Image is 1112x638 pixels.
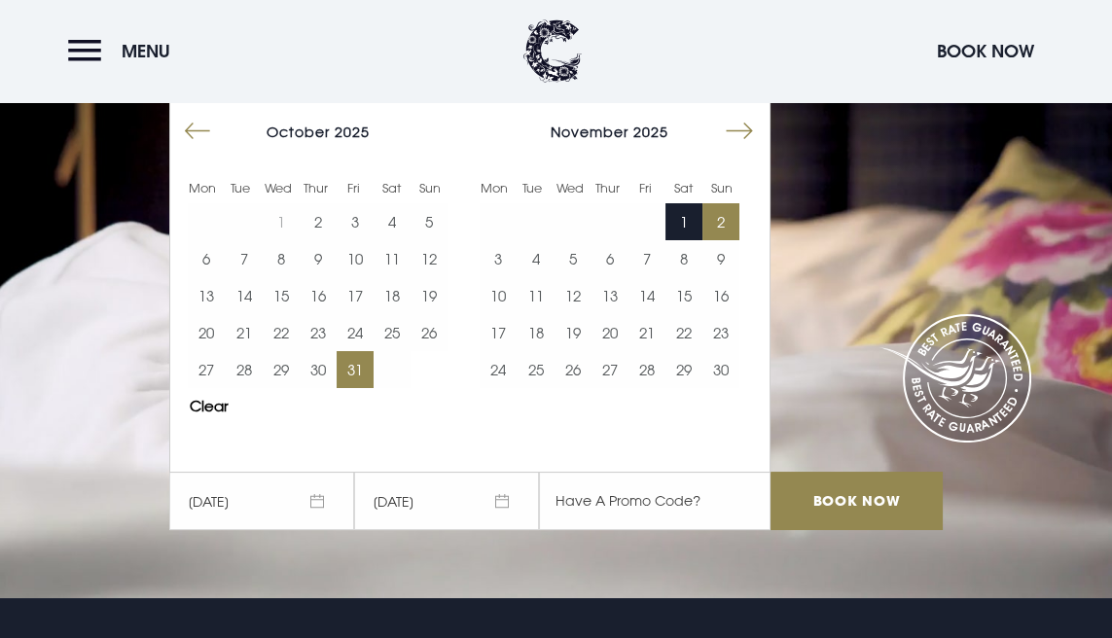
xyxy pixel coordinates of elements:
[665,351,702,388] td: Choose Saturday, November 29, 2025 as your end date.
[702,351,739,388] button: 30
[188,314,225,351] button: 20
[188,277,225,314] button: 13
[267,124,330,140] span: October
[263,240,300,277] td: Choose Wednesday, October 8, 2025 as your end date.
[927,30,1044,72] button: Book Now
[374,314,411,351] button: 25
[628,240,665,277] td: Choose Friday, November 7, 2025 as your end date.
[628,351,665,388] button: 28
[169,472,354,530] span: [DATE]
[300,351,337,388] button: 30
[374,203,411,240] td: Choose Saturday, October 4, 2025 as your end date.
[263,277,300,314] button: 15
[665,203,702,240] button: 1
[702,203,739,240] td: Choose Sunday, November 2, 2025 as your end date.
[592,314,628,351] td: Choose Thursday, November 20, 2025 as your end date.
[517,277,554,314] td: Choose Tuesday, November 11, 2025 as your end date.
[374,240,411,277] button: 11
[188,277,225,314] td: Choose Monday, October 13, 2025 as your end date.
[555,351,592,388] td: Choose Wednesday, November 26, 2025 as your end date.
[374,240,411,277] td: Choose Saturday, October 11, 2025 as your end date.
[225,277,262,314] td: Choose Tuesday, October 14, 2025 as your end date.
[721,113,758,150] button: Move forward to switch to the next month.
[592,351,628,388] button: 27
[628,314,665,351] td: Choose Friday, November 21, 2025 as your end date.
[665,240,702,277] td: Choose Saturday, November 8, 2025 as your end date.
[188,240,225,277] td: Choose Monday, October 6, 2025 as your end date.
[68,30,180,72] button: Menu
[411,240,448,277] td: Choose Sunday, October 12, 2025 as your end date.
[628,240,665,277] button: 7
[702,240,739,277] td: Choose Sunday, November 9, 2025 as your end date.
[555,277,592,314] button: 12
[517,277,554,314] button: 11
[665,277,702,314] button: 15
[592,314,628,351] button: 20
[300,277,337,314] td: Choose Thursday, October 16, 2025 as your end date.
[337,277,374,314] td: Choose Friday, October 17, 2025 as your end date.
[300,203,337,240] td: Choose Thursday, October 2, 2025 as your end date.
[555,314,592,351] td: Choose Wednesday, November 19, 2025 as your end date.
[337,351,374,388] button: 31
[633,124,668,140] span: 2025
[263,240,300,277] button: 8
[555,351,592,388] button: 26
[665,314,702,351] td: Choose Saturday, November 22, 2025 as your end date.
[592,240,628,277] td: Choose Thursday, November 6, 2025 as your end date.
[263,314,300,351] button: 22
[539,472,771,530] input: Have A Promo Code?
[517,314,554,351] td: Choose Tuesday, November 18, 2025 as your end date.
[555,314,592,351] button: 19
[592,351,628,388] td: Choose Thursday, November 27, 2025 as your end date.
[480,277,517,314] td: Choose Monday, November 10, 2025 as your end date.
[480,240,517,277] button: 3
[300,240,337,277] button: 9
[665,203,702,240] td: Choose Saturday, November 1, 2025 as your end date.
[702,351,739,388] td: Choose Sunday, November 30, 2025 as your end date.
[592,240,628,277] button: 6
[300,351,337,388] td: Choose Thursday, October 30, 2025 as your end date.
[702,277,739,314] button: 16
[665,240,702,277] button: 8
[523,19,582,83] img: Clandeboye Lodge
[263,277,300,314] td: Choose Wednesday, October 15, 2025 as your end date.
[628,314,665,351] button: 21
[188,314,225,351] td: Choose Monday, October 20, 2025 as your end date.
[300,203,337,240] button: 2
[225,351,262,388] td: Choose Tuesday, October 28, 2025 as your end date.
[592,277,628,314] td: Choose Thursday, November 13, 2025 as your end date.
[551,124,628,140] span: November
[555,277,592,314] td: Choose Wednesday, November 12, 2025 as your end date.
[225,314,262,351] button: 21
[411,277,448,314] td: Choose Sunday, October 19, 2025 as your end date.
[665,351,702,388] button: 29
[411,314,448,351] button: 26
[225,351,262,388] button: 28
[702,240,739,277] button: 9
[263,351,300,388] button: 29
[517,240,554,277] td: Choose Tuesday, November 4, 2025 as your end date.
[374,314,411,351] td: Choose Saturday, October 25, 2025 as your end date.
[225,240,262,277] button: 7
[555,240,592,277] button: 5
[374,203,411,240] button: 4
[702,314,739,351] td: Choose Sunday, November 23, 2025 as your end date.
[337,277,374,314] button: 17
[592,277,628,314] button: 13
[702,277,739,314] td: Choose Sunday, November 16, 2025 as your end date.
[628,277,665,314] td: Choose Friday, November 14, 2025 as your end date.
[300,314,337,351] button: 23
[517,351,554,388] td: Choose Tuesday, November 25, 2025 as your end date.
[517,240,554,277] button: 4
[517,314,554,351] button: 18
[517,351,554,388] button: 25
[411,240,448,277] button: 12
[665,314,702,351] button: 22
[628,351,665,388] td: Choose Friday, November 28, 2025 as your end date.
[771,472,942,530] input: Book Now
[411,203,448,240] td: Choose Sunday, October 5, 2025 as your end date.
[555,240,592,277] td: Choose Wednesday, November 5, 2025 as your end date.
[480,351,517,388] button: 24
[225,314,262,351] td: Choose Tuesday, October 21, 2025 as your end date.
[263,351,300,388] td: Choose Wednesday, October 29, 2025 as your end date.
